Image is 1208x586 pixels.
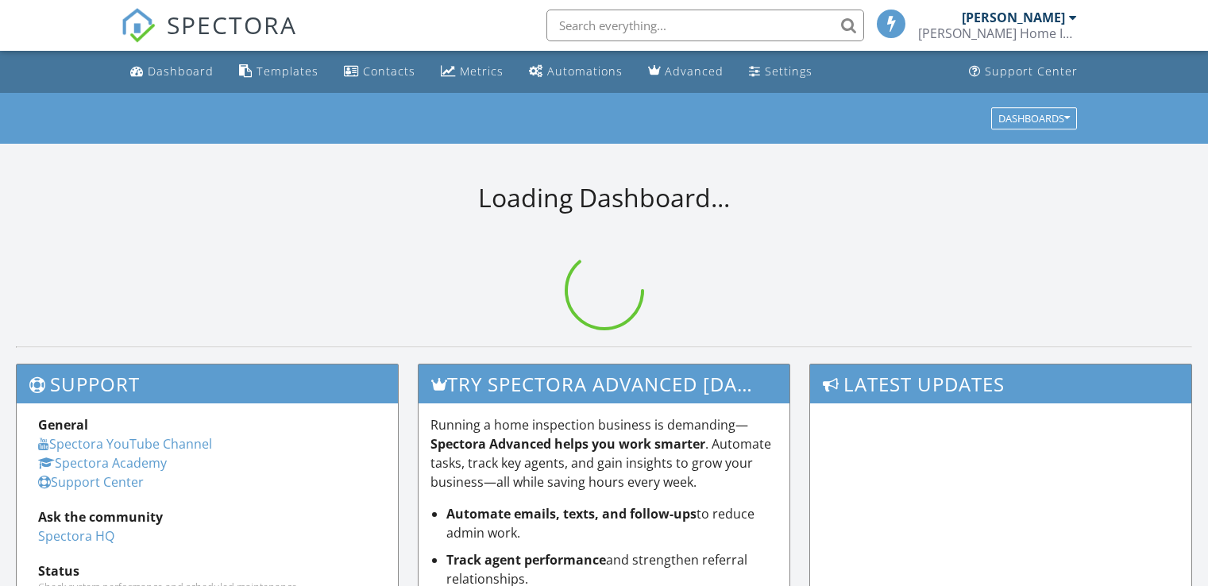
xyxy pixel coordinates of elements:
[257,64,318,79] div: Templates
[167,8,297,41] span: SPECTORA
[38,507,376,526] div: Ask the community
[124,57,220,87] a: Dashboard
[985,64,1078,79] div: Support Center
[460,64,504,79] div: Metrics
[430,435,705,453] strong: Spectora Advanced helps you work smarter
[998,113,1070,124] div: Dashboards
[446,504,778,542] li: to reduce admin work.
[963,57,1084,87] a: Support Center
[38,473,144,491] a: Support Center
[148,64,214,79] div: Dashboard
[38,527,114,545] a: Spectora HQ
[665,64,724,79] div: Advanced
[434,57,510,87] a: Metrics
[810,364,1191,403] h3: Latest Updates
[17,364,398,403] h3: Support
[446,505,697,522] strong: Automate emails, texts, and follow-ups
[765,64,812,79] div: Settings
[419,364,790,403] h3: Try spectora advanced [DATE]
[233,57,325,87] a: Templates
[121,21,297,55] a: SPECTORA
[743,57,819,87] a: Settings
[363,64,415,79] div: Contacts
[446,551,606,569] strong: Track agent performance
[430,415,778,492] p: Running a home inspection business is demanding— . Automate tasks, track key agents, and gain ins...
[121,8,156,43] img: The Best Home Inspection Software - Spectora
[38,435,212,453] a: Spectora YouTube Channel
[38,561,376,580] div: Status
[962,10,1065,25] div: [PERSON_NAME]
[918,25,1077,41] div: Wayne Home Inspection
[546,10,864,41] input: Search everything...
[642,57,730,87] a: Advanced
[38,416,88,434] strong: General
[38,454,167,472] a: Spectora Academy
[338,57,422,87] a: Contacts
[991,107,1077,129] button: Dashboards
[547,64,623,79] div: Automations
[523,57,629,87] a: Automations (Basic)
